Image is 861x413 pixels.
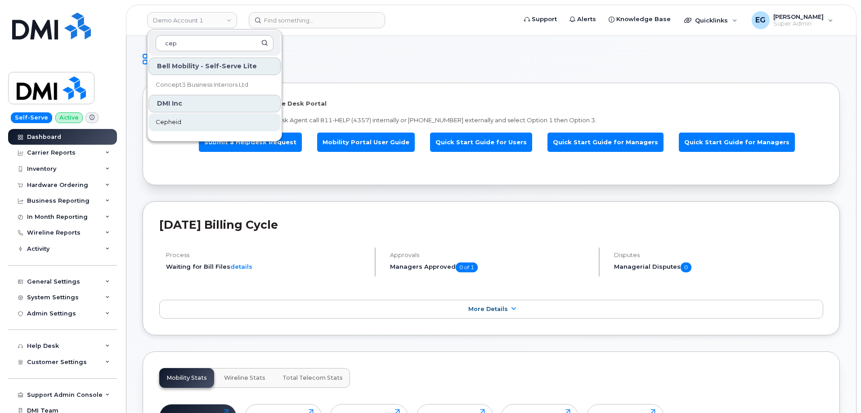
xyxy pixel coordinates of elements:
[159,99,823,108] p: Welcome to the Mobile Device Service Desk Portal
[430,133,532,152] a: Quick Start Guide for Users
[456,262,478,272] span: 0 of 1
[156,35,274,51] input: Search
[159,116,823,124] p: To speak with a Mobile Device Service Desk Agent call 811-HELP (4357) internally or [PHONE_NUMBER...
[317,133,415,152] a: Mobility Portal User Guide
[148,113,281,131] a: Cepheid
[199,133,302,152] a: Submit a Helpdesk Request
[681,262,691,272] span: 0
[156,118,181,127] span: Cepheid
[614,262,823,272] h5: Managerial Disputes
[679,133,795,152] a: Quick Start Guide for Managers
[390,252,591,258] h4: Approvals
[614,252,823,258] h4: Disputes
[159,218,823,231] h2: [DATE] Billing Cycle
[468,306,508,312] span: More Details
[156,80,248,89] span: Concept3 Business Interiors Ltd
[230,263,252,270] a: details
[148,58,281,75] div: Bell Mobility - Self-Serve Lite
[148,76,281,94] a: Concept3 Business Interiors Ltd
[547,133,664,152] a: Quick Start Guide for Managers
[390,262,591,272] h5: Managers Approved
[148,95,281,112] div: DMI Inc
[224,374,265,382] span: Wireline Stats
[166,252,367,258] h4: Process
[283,374,343,382] span: Total Telecom Stats
[166,262,367,271] li: Waiting for Bill Files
